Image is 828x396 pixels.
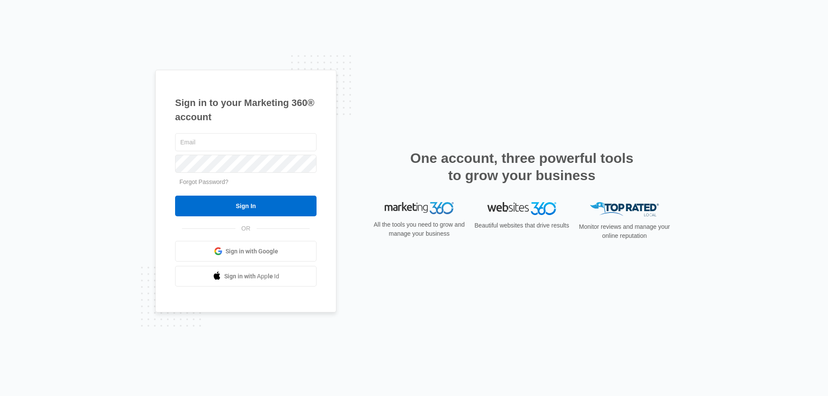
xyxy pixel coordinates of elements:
[175,196,317,216] input: Sign In
[175,96,317,124] h1: Sign in to your Marketing 360® account
[175,241,317,262] a: Sign in with Google
[487,202,556,215] img: Websites 360
[474,221,570,230] p: Beautiful websites that drive results
[235,224,257,233] span: OR
[385,202,454,214] img: Marketing 360
[408,150,636,184] h2: One account, three powerful tools to grow your business
[175,266,317,287] a: Sign in with Apple Id
[371,220,467,238] p: All the tools you need to grow and manage your business
[175,133,317,151] input: Email
[179,178,229,185] a: Forgot Password?
[226,247,278,256] span: Sign in with Google
[590,202,659,216] img: Top Rated Local
[576,222,673,240] p: Monitor reviews and manage your online reputation
[224,272,279,281] span: Sign in with Apple Id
